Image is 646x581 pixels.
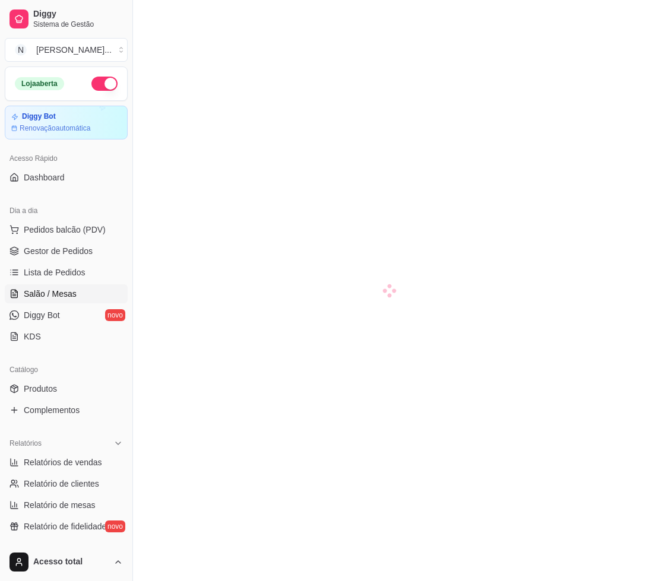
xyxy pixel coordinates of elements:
[24,172,65,183] span: Dashboard
[5,263,128,282] a: Lista de Pedidos
[5,38,128,62] button: Select a team
[5,327,128,346] a: KDS
[24,478,99,490] span: Relatório de clientes
[5,201,128,220] div: Dia a dia
[5,517,128,536] a: Relatório de fidelidadenovo
[24,245,93,257] span: Gestor de Pedidos
[24,266,85,278] span: Lista de Pedidos
[24,224,106,236] span: Pedidos balcão (PDV)
[5,168,128,187] a: Dashboard
[5,548,128,576] button: Acesso total
[5,5,128,33] a: DiggySistema de Gestão
[22,112,56,121] article: Diggy Bot
[24,288,77,300] span: Salão / Mesas
[5,242,128,261] a: Gestor de Pedidos
[5,401,128,420] a: Complementos
[5,106,128,139] a: Diggy BotRenovaçãoautomática
[5,360,128,379] div: Catálogo
[9,439,42,448] span: Relatórios
[24,520,106,532] span: Relatório de fidelidade
[24,499,96,511] span: Relatório de mesas
[15,77,64,90] div: Loja aberta
[5,284,128,303] a: Salão / Mesas
[24,456,102,468] span: Relatórios de vendas
[5,306,128,325] a: Diggy Botnovo
[5,220,128,239] button: Pedidos balcão (PDV)
[24,331,41,342] span: KDS
[91,77,118,91] button: Alterar Status
[5,379,128,398] a: Produtos
[5,474,128,493] a: Relatório de clientes
[36,44,112,56] div: [PERSON_NAME] ...
[33,557,109,567] span: Acesso total
[5,149,128,168] div: Acesso Rápido
[24,383,57,395] span: Produtos
[20,123,90,133] article: Renovação automática
[24,309,60,321] span: Diggy Bot
[5,453,128,472] a: Relatórios de vendas
[24,404,80,416] span: Complementos
[33,9,123,20] span: Diggy
[15,44,27,56] span: N
[33,20,123,29] span: Sistema de Gestão
[5,496,128,515] a: Relatório de mesas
